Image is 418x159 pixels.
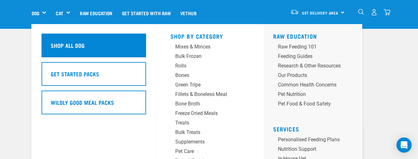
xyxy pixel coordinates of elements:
h5: Services [273,126,356,131]
a: Mixes & Minces [170,43,250,53]
span: Set Delivery Area [302,12,339,14]
a: Nutrition Support [273,145,356,155]
a: Green Tripe [170,81,250,91]
div: Pet Food & Food Safety [278,100,341,108]
a: Treats [170,119,250,129]
div: Mixes & Minces [175,43,235,51]
div: Green Tripe [175,81,235,89]
a: Shop All Dog [42,34,146,62]
h5: Get Started Packs [51,70,99,78]
a: Cat [56,10,63,17]
a: Get started with Raw [117,0,176,26]
a: Freeze Dried Meals [170,110,250,119]
a: Bone Broth [170,100,250,110]
a: Vethub [176,0,201,26]
a: Pet Food & Food Safety [273,100,356,110]
a: Wildly Good Meal Packs [42,91,146,119]
h5: Wildly Good Meal Packs [51,98,114,106]
a: Feeding Guides [273,53,356,62]
div: Pet Nutrition [278,91,341,98]
a: Personalised Feeding Plans [273,136,356,145]
img: home-icon@2x.png [384,9,390,16]
img: home-icon-1@2x.png [358,9,364,15]
div: Raw Feeding 101 [278,43,341,51]
div: Rolls [175,62,235,70]
a: Raw Education [75,0,117,26]
img: van-moving.png [290,9,299,15]
a: Raw Feeding 101 [273,43,356,53]
div: Treats [175,119,235,127]
a: Raw Education [273,35,317,38]
a: Our Products [273,72,356,81]
a: Rolls [170,62,250,72]
a: Bones [170,72,250,81]
a: Pet Nutrition [273,91,356,100]
div: Pet Care [175,148,235,155]
div: Common Health Concerns [278,81,341,89]
div: Bone Broth [175,100,235,108]
a: Dog [32,10,39,17]
div: Fillets & Boneless Meat [175,91,235,98]
div: Freeze Dried Meals [175,110,235,117]
img: user.png [371,9,377,16]
div: Open Intercom Messenger [396,137,412,153]
a: Fillets & Boneless Meat [170,91,250,100]
a: Get Started Packs [42,62,146,91]
a: Bulk Frozen [170,53,250,62]
div: Bones [175,72,235,79]
div: Bulk Frozen [175,53,235,60]
div: Our Products [278,72,341,79]
div: Bulk Treats [175,129,235,136]
a: Bulk Treats [170,129,250,138]
h5: Shop By Category [170,33,250,38]
a: Common Health Concerns [273,81,356,91]
div: Feeding Guides [278,53,341,60]
a: Research & Other Resources [273,62,356,72]
a: Pet Care [170,148,250,157]
h5: Shop All Dog [51,41,85,49]
a: Supplements [170,138,250,148]
div: Supplements [175,138,235,146]
div: Research & Other Resources [278,62,341,70]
